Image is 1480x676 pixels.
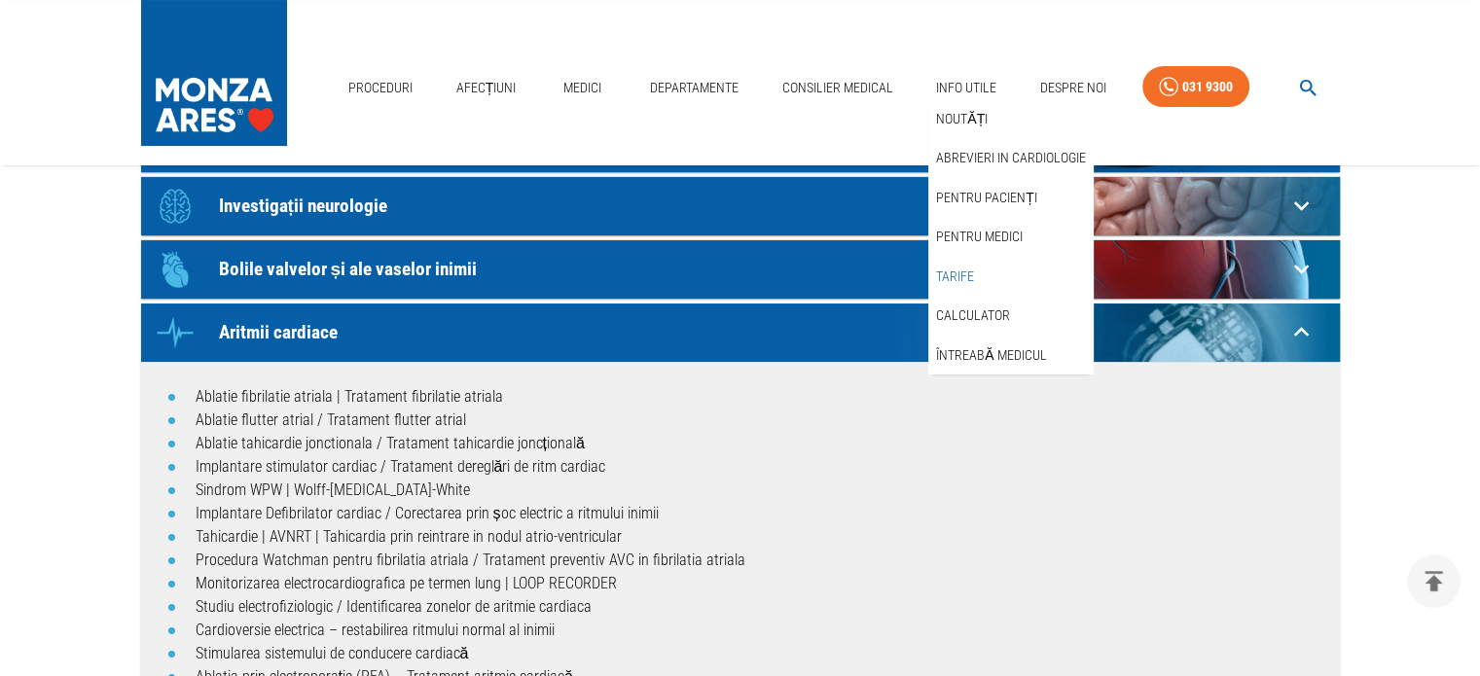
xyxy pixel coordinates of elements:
p: Bolile valvelor și ale vaselor inimii [219,259,1286,279]
nav: secondary mailbox folders [928,99,1094,375]
div: IconAritmii cardiace [141,303,1340,362]
a: Info Utile [928,68,1004,108]
div: Abrevieri in cardiologie [928,138,1094,178]
a: Ablatie fibrilatie atriala | Tratament fibrilatie atriala [196,387,503,406]
a: Ablatie flutter atrial / Tratament flutter atrial [196,410,466,429]
a: Sindrom WPW | Wolff-[MEDICAL_DATA]-White [196,480,470,499]
a: Implantare stimulator cardiac / Tratament dereglări de ritm cardiac [196,457,606,476]
a: Tahicardie | AVNRT | Tahicardia prin reintrare in nodul atrio-ventricular [196,527,622,546]
a: Pentru pacienți [932,182,1041,214]
a: Cardioversie electrica – restabilirea ritmului normal al inimii [196,621,555,639]
a: Afecțiuni [449,68,524,108]
a: Pentru medici [932,221,1027,253]
a: Monitorizarea electrocardiografica pe termen lung | LOOP RECORDER [196,574,617,592]
a: Studiu electrofiziologic / Identificarea zonelor de aritmie cardiaca [196,597,592,616]
p: Aritmii cardiace [219,322,1286,342]
div: Icon [146,303,204,362]
a: Stimularea sistemului de conducere cardiacă [196,644,469,662]
a: Procedura Watchman pentru fibrilatia atriala / Tratament preventiv AVC in fibrilatia atriala [196,551,745,569]
a: Abrevieri in cardiologie [932,142,1090,174]
div: IconBolile valvelor și ale vaselor inimii [141,240,1340,299]
div: Pentru pacienți [928,178,1094,218]
a: Implantare Defibrilator cardiac / Corectarea prin șoc electric a ritmului inimii [196,504,659,522]
a: Calculator [932,300,1014,332]
button: delete [1407,554,1461,608]
a: Despre Noi [1032,68,1114,108]
a: Medici [552,68,614,108]
div: IconInvestigații neurologie [141,177,1340,235]
a: Întreabă medicul [932,339,1050,372]
div: Icon [146,177,204,235]
p: Investigații neurologie [219,196,1286,216]
a: Ablatie tahicardie jonctionala / Tratament tahicardie joncțională [196,434,585,452]
div: Întreabă medicul [928,336,1094,375]
div: Calculator [928,296,1094,336]
a: Tarife [932,261,978,293]
a: 031 9300 [1142,66,1249,108]
div: Pentru medici [928,217,1094,257]
div: Tarife [928,257,1094,297]
div: 031 9300 [1182,75,1233,99]
a: Consilier Medical [774,68,900,108]
a: Proceduri [341,68,420,108]
a: Noutăți [932,103,992,135]
a: Departamente [642,68,746,108]
div: Noutăți [928,99,1094,139]
div: Icon [146,240,204,299]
